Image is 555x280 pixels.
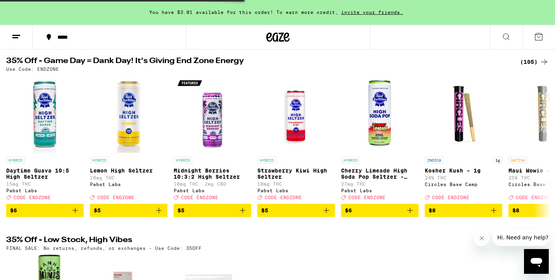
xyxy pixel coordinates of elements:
span: You have $3.01 available for this order! To earn more credit, [149,10,338,15]
span: $6 [345,207,352,213]
span: invite your friends. [338,10,406,15]
div: Pabst Labs [174,188,251,193]
img: Pabst Labs - Lemon High Seltzer [90,75,167,153]
p: 1g [493,157,502,164]
p: 10mg THC [90,175,167,180]
span: $5 [178,207,184,213]
p: HYBRID [257,157,276,164]
span: CODE ENDZONE [14,195,51,200]
p: 10mg THC: 2mg CBD [174,181,251,186]
p: INDICA [425,157,443,164]
span: $6 [10,207,17,213]
button: Add to bag [341,204,419,217]
p: HYBRID [90,157,109,164]
h2: 35% Off - Low Stock, High Vibes [6,236,511,246]
div: Pabst Labs [341,188,419,193]
a: (105) [520,57,549,67]
p: Daytime Guava 10:5 High Seltzer [6,167,84,180]
span: CODE ENDZONE [516,195,553,200]
div: Circles Base Camp [425,182,502,187]
button: Add to bag [174,204,251,217]
iframe: Close message [474,230,490,246]
h2: 35% Off - Game Day = Dank Day! It's Giving End Zone Energy [6,57,511,67]
p: Use Code: ENDZONE [6,67,59,72]
span: CODE ENDZONE [181,195,218,200]
img: Pabst Labs - Daytime Guava 10:5 High Seltzer [6,75,84,153]
span: CODE ENDZONE [348,195,386,200]
a: Open page for Strawberry Kiwi High Seltzer from Pabst Labs [257,75,335,204]
p: SATIVA [508,157,527,164]
img: Pabst Labs - Cherry Limeade High Soda Pop Seltzer - 25mg [341,75,419,153]
span: $8 [512,207,519,213]
p: HYBRID [174,157,192,164]
img: Circles Base Camp - Kosher Kush - 1g [425,75,502,153]
p: 24% THC [425,175,502,180]
span: $5 [94,207,101,213]
span: CODE ENDZONE [97,195,134,200]
p: 10mg THC [257,181,335,186]
a: Open page for Lemon High Seltzer from Pabst Labs [90,75,167,204]
button: Add to bag [6,204,84,217]
p: Lemon High Seltzer [90,167,167,174]
p: FINAL SALE: No returns, refunds, or exchanges - Use Code: 35OFF [6,246,202,251]
img: Pabst Labs - Midnight Berries 10:3:2 High Seltzer [174,75,251,153]
p: 15mg THC [6,181,84,186]
span: $8 [429,207,436,213]
span: CODE ENDZONE [432,195,469,200]
p: Cherry Limeade High Soda Pop Seltzer - 25mg [341,167,419,180]
p: 27mg THC [341,181,419,186]
a: Open page for Kosher Kush - 1g from Circles Base Camp [425,75,502,204]
button: Add to bag [425,204,502,217]
p: HYBRID [6,157,25,164]
a: Open page for Cherry Limeade High Soda Pop Seltzer - 25mg from Pabst Labs [341,75,419,204]
span: CODE ENDZONE [265,195,302,200]
a: Open page for Midnight Berries 10:3:2 High Seltzer from Pabst Labs [174,75,251,204]
div: Pabst Labs [6,188,84,193]
button: Add to bag [90,204,167,217]
iframe: Message from company [493,229,549,246]
div: Pabst Labs [90,182,167,187]
p: HYBRID [341,157,360,164]
p: Strawberry Kiwi High Seltzer [257,167,335,180]
p: Kosher Kush - 1g [425,167,502,174]
img: Pabst Labs - Strawberry Kiwi High Seltzer [257,75,335,153]
button: Add to bag [257,204,335,217]
span: $5 [261,207,268,213]
p: Midnight Berries 10:3:2 High Seltzer [174,167,251,180]
a: Open page for Daytime Guava 10:5 High Seltzer from Pabst Labs [6,75,84,204]
iframe: Button to launch messaging window [524,249,549,274]
div: Pabst Labs [257,188,335,193]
